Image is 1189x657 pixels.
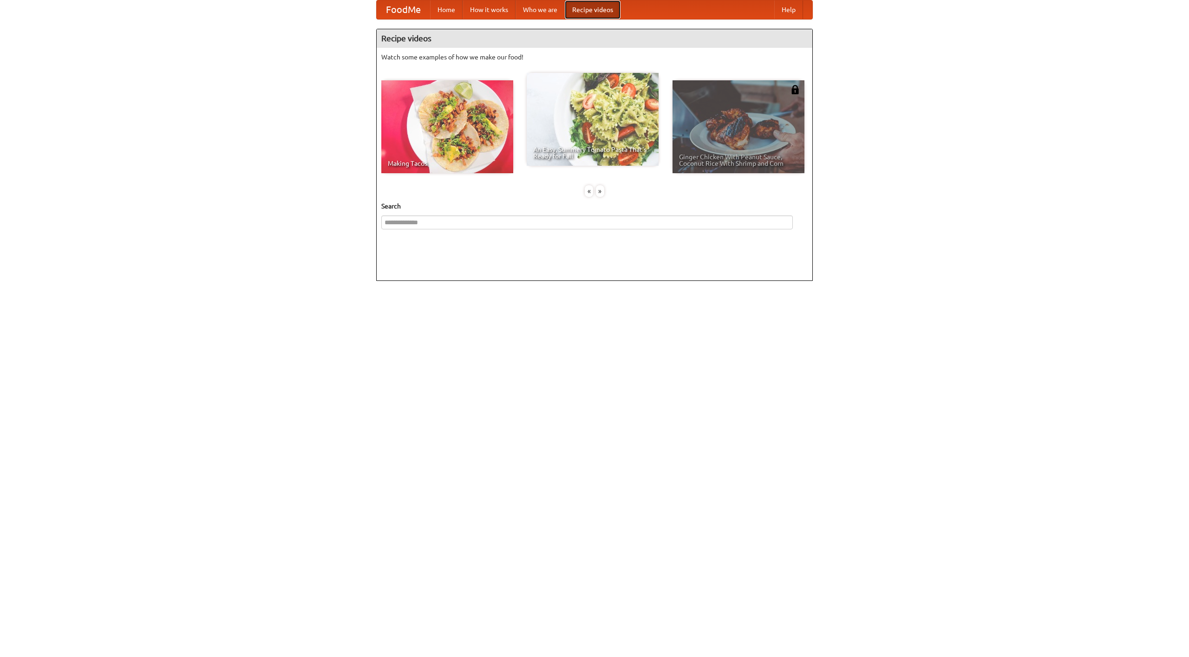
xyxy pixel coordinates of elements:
div: « [585,185,593,197]
a: Making Tacos [381,80,513,173]
span: Making Tacos [388,160,507,167]
a: Who we are [516,0,565,19]
a: Help [774,0,803,19]
div: » [596,185,604,197]
h4: Recipe videos [377,29,812,48]
a: An Easy, Summery Tomato Pasta That's Ready for Fall [527,73,659,166]
p: Watch some examples of how we make our food! [381,52,808,62]
a: FoodMe [377,0,430,19]
span: An Easy, Summery Tomato Pasta That's Ready for Fall [533,146,652,159]
h5: Search [381,202,808,211]
a: How it works [463,0,516,19]
img: 483408.png [790,85,800,94]
a: Home [430,0,463,19]
a: Recipe videos [565,0,621,19]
